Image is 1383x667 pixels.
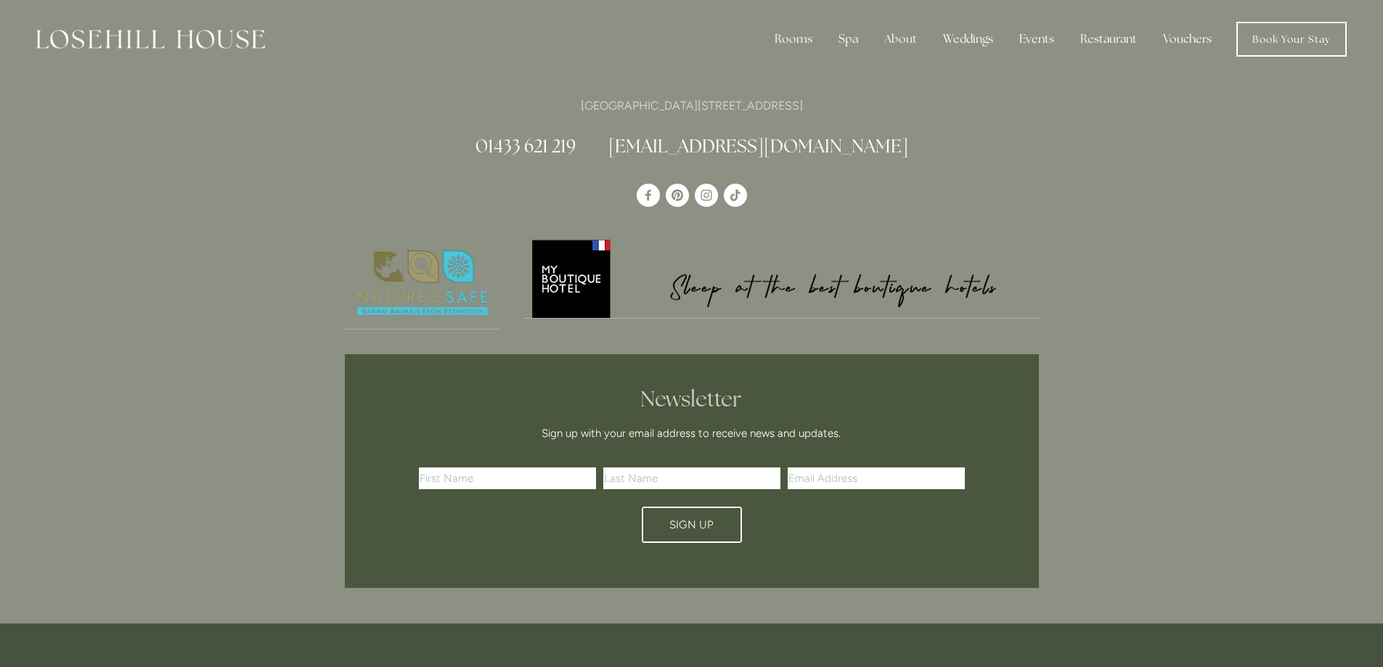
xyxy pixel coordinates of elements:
a: Nature's Safe - Logo [345,237,500,330]
a: Book Your Stay [1236,22,1347,57]
img: Losehill House [36,30,265,49]
a: [EMAIL_ADDRESS][DOMAIN_NAME] [608,134,908,157]
a: Losehill House Hotel & Spa [637,184,660,207]
h2: Newsletter [424,386,960,412]
button: Sign Up [642,507,742,543]
p: [GEOGRAPHIC_DATA][STREET_ADDRESS] [345,96,1039,115]
input: Last Name [603,467,780,489]
p: Sign up with your email address to receive news and updates. [424,425,960,442]
img: My Boutique Hotel - Logo [524,237,1039,318]
a: Vouchers [1151,25,1223,54]
div: Spa [827,25,870,54]
a: Instagram [695,184,718,207]
div: Rooms [763,25,824,54]
span: Sign Up [669,518,714,531]
input: First Name [419,467,596,489]
div: Events [1008,25,1066,54]
a: 01433 621 219 [476,134,576,157]
a: Pinterest [666,184,689,207]
img: Nature's Safe - Logo [345,237,500,329]
a: TikTok [724,184,747,207]
div: Restaurant [1069,25,1149,54]
div: Weddings [931,25,1005,54]
input: Email Address [788,467,965,489]
div: About [873,25,929,54]
a: My Boutique Hotel - Logo [524,237,1039,319]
